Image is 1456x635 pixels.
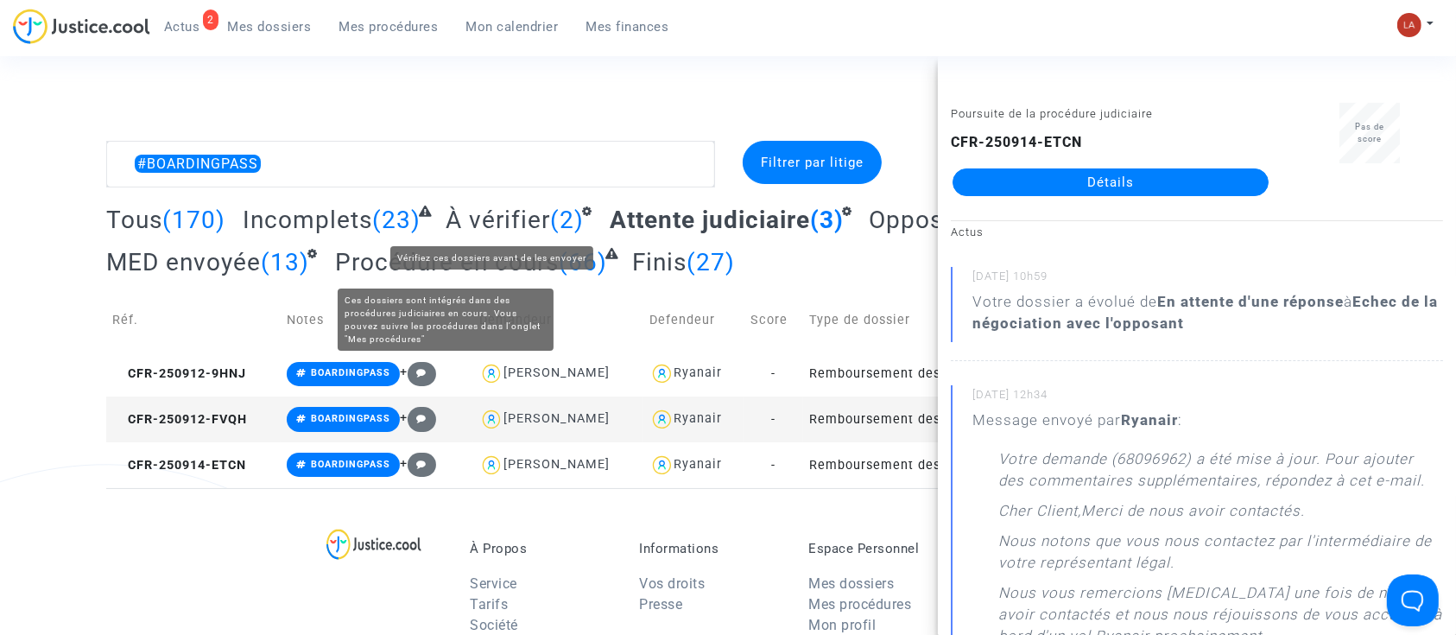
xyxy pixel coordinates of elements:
td: Score [744,289,803,351]
td: Remboursement des frais d'impression de la carte d'embarquement [803,351,1009,397]
span: - [772,412,776,427]
span: (3) [810,206,844,234]
span: (66) [559,248,607,276]
a: Mes dossiers [214,14,326,40]
td: Remboursement des frais d'impression de la carte d'embarquement [803,397,1009,442]
p: Nous notons que vous nous contactez par l'intermédiaire de votre représentant légal. [998,530,1443,582]
td: Remboursement des frais d'impression de la carte d'embarquement [803,442,1009,488]
div: Ryanair [674,411,723,426]
a: Mes dossiers [808,575,894,592]
span: Opposant contacté [869,206,1087,234]
div: [PERSON_NAME] [503,365,610,380]
a: Société [470,617,518,633]
a: Presse [639,596,682,613]
span: CFR-250912-FVQH [112,412,247,427]
a: Vos droits [639,575,705,592]
a: 2Actus [150,14,214,40]
span: Mes dossiers [228,19,312,35]
span: Mon calendrier [466,19,559,35]
small: Poursuite de la procédure judiciaire [951,107,1153,120]
span: - [772,458,776,473]
a: Mes procédures [808,596,911,613]
span: Mes finances [586,19,669,35]
img: icon-user.svg [649,361,674,386]
span: Pas de score [1355,122,1384,143]
span: Procédure en cours [335,248,559,276]
span: + [400,410,437,425]
div: Ryanair [674,365,723,380]
span: À vérifier [446,206,550,234]
div: Votre dossier a évolué de à [972,291,1443,334]
td: Notes [281,289,473,351]
span: (13) [261,248,309,276]
span: (27) [687,248,735,276]
img: icon-user.svg [649,453,674,478]
span: Actus [164,19,200,35]
div: [PERSON_NAME] [503,411,610,426]
span: Tous [106,206,162,234]
td: Type de dossier [803,289,1009,351]
p: Espace Personnel [808,541,952,556]
a: Tarifs [470,596,508,613]
a: Mes procédures [326,14,453,40]
div: [PERSON_NAME] [503,457,610,472]
p: À Propos [470,541,613,556]
span: BOARDINGPASS [311,413,390,424]
a: Détails [953,168,1269,196]
img: icon-user.svg [479,407,504,432]
span: BOARDINGPASS [311,367,390,378]
span: + [400,365,437,379]
small: Actus [951,225,984,238]
a: Mes finances [573,14,683,40]
span: Finis [632,248,687,276]
iframe: Help Scout Beacon - Open [1387,575,1439,626]
span: CFR-250912-9HNJ [112,366,246,381]
td: Réf. [106,289,281,351]
td: Demandeur [473,289,643,351]
b: Ryanair [1121,411,1178,429]
small: [DATE] 12h34 [972,387,1443,410]
span: Incomplets [243,206,372,234]
span: - [772,366,776,381]
div: Ryanair [674,457,723,472]
img: icon-user.svg [479,453,504,478]
a: Mon calendrier [453,14,573,40]
img: 3f9b7d9779f7b0ffc2b90d026f0682a9 [1397,13,1421,37]
span: MED envoyée [106,248,261,276]
td: Defendeur [643,289,744,351]
p: Votre demande (68096962) a été mise à jour. Pour ajouter des commentaires supplémentaires, répond... [998,448,1443,500]
a: Mon profil [808,617,876,633]
small: [DATE] 10h59 [972,269,1443,291]
img: jc-logo.svg [13,9,150,44]
span: Mes procédures [339,19,439,35]
span: BOARDINGPASS [311,459,390,470]
b: CFR-250914-ETCN [951,134,1082,150]
p: Merci de nous avoir contactés. [1081,500,1305,530]
p: Cher Client, [998,500,1081,530]
span: + [400,456,437,471]
img: icon-user.svg [479,361,504,386]
a: Service [470,575,517,592]
span: (170) [162,206,225,234]
span: Filtrer par litige [761,155,864,170]
span: (23) [372,206,421,234]
b: En attente d'une réponse [1157,293,1344,310]
p: Informations [639,541,782,556]
span: CFR-250914-ETCN [112,458,246,473]
div: 2 [203,10,218,30]
span: Attente judiciaire [610,206,810,234]
span: (2) [550,206,584,234]
img: icon-user.svg [649,407,674,432]
b: Echec de la négociation avec l'opposant [972,293,1438,332]
img: logo-lg.svg [326,529,422,560]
